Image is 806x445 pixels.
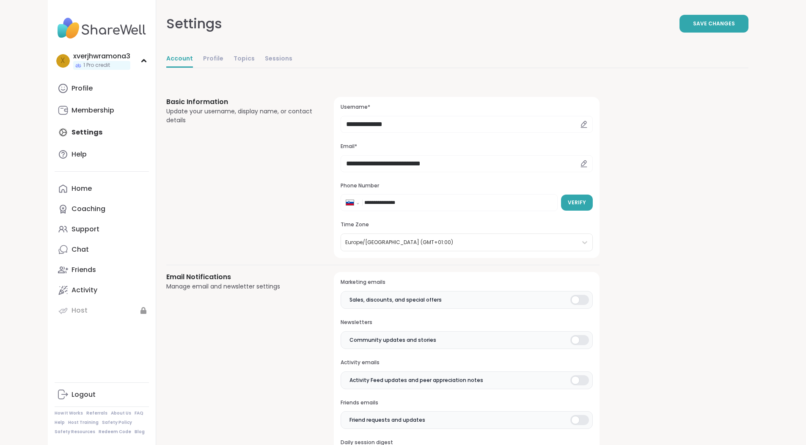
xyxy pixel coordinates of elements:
a: Host [55,300,149,321]
a: Help [55,420,65,426]
a: About Us [111,410,131,416]
span: Activity Feed updates and peer appreciation notes [349,376,483,384]
span: x [61,55,65,66]
a: How It Works [55,410,83,416]
a: Support [55,219,149,239]
a: Safety Policy [102,420,132,426]
span: Verify [568,199,586,206]
span: 1 Pro credit [83,62,110,69]
div: Activity [72,286,97,295]
h3: Email Notifications [166,272,314,282]
a: Home [55,179,149,199]
a: Topics [234,51,255,68]
div: Host [72,306,88,315]
h3: Username* [341,104,592,111]
a: Membership [55,100,149,121]
a: Blog [135,429,145,435]
span: Save Changes [693,20,735,27]
a: Sessions [265,51,292,68]
a: FAQ [135,410,143,416]
a: Account [166,51,193,68]
a: Chat [55,239,149,260]
div: Profile [72,84,93,93]
h3: Basic Information [166,97,314,107]
a: Profile [203,51,223,68]
a: Friends [55,260,149,280]
div: Membership [72,106,114,115]
a: Coaching [55,199,149,219]
a: Profile [55,78,149,99]
a: Help [55,144,149,165]
a: Activity [55,280,149,300]
h3: Phone Number [341,182,592,190]
div: Support [72,225,99,234]
h3: Time Zone [341,221,592,228]
div: Help [72,150,87,159]
h3: Newsletters [341,319,592,326]
button: Save Changes [679,15,748,33]
h3: Friends emails [341,399,592,407]
div: Logout [72,390,96,399]
div: Friends [72,265,96,275]
span: Friend requests and updates [349,416,425,424]
div: xverjhwramona3 [73,52,130,61]
h3: Marketing emails [341,279,592,286]
span: Sales, discounts, and special offers [349,296,442,304]
h3: Activity emails [341,359,592,366]
div: Settings [166,14,222,34]
a: Referrals [86,410,107,416]
img: ShareWell Nav Logo [55,14,149,43]
h3: Email* [341,143,592,150]
div: Manage email and newsletter settings [166,282,314,291]
div: Chat [72,245,89,254]
a: Safety Resources [55,429,95,435]
span: Community updates and stories [349,336,436,344]
a: Redeem Code [99,429,131,435]
div: Home [72,184,92,193]
button: Verify [561,195,593,211]
div: Update your username, display name, or contact details [166,107,314,125]
a: Logout [55,385,149,405]
a: Host Training [68,420,99,426]
div: Coaching [72,204,105,214]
